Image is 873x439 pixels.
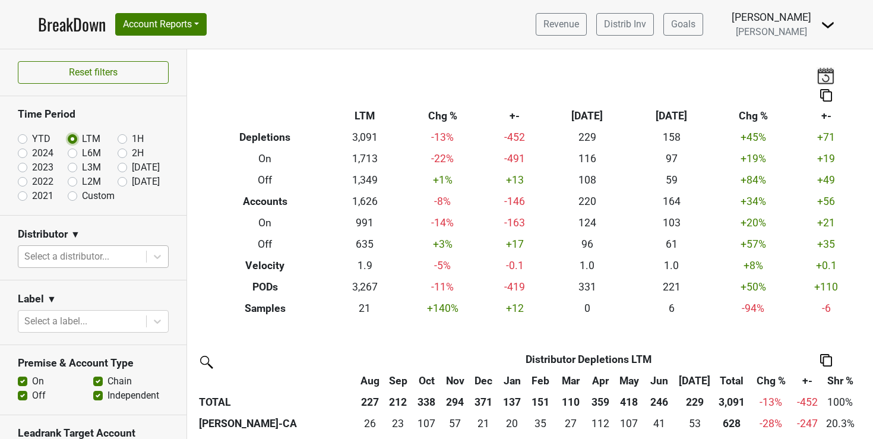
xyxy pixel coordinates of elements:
td: -8 % [400,191,485,213]
div: 20 [501,416,523,431]
td: 35.24 [526,413,555,434]
td: +110 [793,276,860,298]
td: 56.66 [441,413,469,434]
td: +8 % [714,255,793,276]
td: +19 [793,149,860,170]
th: 151 [526,391,555,413]
label: 2021 [32,189,53,203]
div: 21 [472,416,495,431]
th: [DATE] [545,106,629,127]
div: 41 [646,416,672,431]
td: +3 % [400,233,485,255]
label: 2023 [32,160,53,175]
td: -452 [485,127,545,149]
th: On [201,213,330,234]
label: YTD [32,132,50,146]
div: 23 [387,416,409,431]
a: Distrib Inv [596,13,654,36]
label: L2M [82,175,101,189]
div: 26 [358,416,381,431]
td: 106.74 [615,413,643,434]
td: +13 [485,170,545,191]
label: 2022 [32,175,53,189]
td: +21 [793,213,860,234]
td: +71 [793,127,860,149]
h3: Distributor [18,228,68,241]
td: 1,713 [330,149,400,170]
th: Apr: activate to sort column ascending [586,370,615,391]
label: 2024 [32,146,53,160]
th: Accounts [201,191,330,213]
th: Jul: activate to sort column ascending [675,370,714,391]
th: +-: activate to sort column ascending [793,370,821,391]
img: Dropdown Menu [821,18,835,32]
label: 1H [132,132,144,146]
th: Oct: activate to sort column ascending [412,370,441,391]
td: +12 [485,298,545,319]
span: [PERSON_NAME] [736,26,807,37]
td: +35 [793,233,860,255]
td: 96 [545,233,629,255]
td: 635 [330,233,400,255]
span: ▼ [47,292,56,307]
img: last_updated_date [817,67,834,84]
th: 3,091 [715,391,749,413]
th: +- [485,106,545,127]
td: 0 [545,298,629,319]
div: 112 [589,416,612,431]
h3: Label [18,293,44,305]
span: ▼ [71,228,80,242]
td: 61 [630,233,714,255]
th: Chg % [400,106,485,127]
th: 627.660 [715,413,749,434]
td: +0.1 [793,255,860,276]
label: Chain [107,374,132,389]
td: +140 % [400,298,485,319]
td: +1 % [400,170,485,191]
label: L6M [82,146,101,160]
td: -11 % [400,276,485,298]
td: -419 [485,276,545,298]
td: +56 [793,191,860,213]
th: [PERSON_NAME]-CA [196,413,356,434]
div: [PERSON_NAME] [732,10,811,25]
td: 107.18 [412,413,441,434]
td: +50 % [714,276,793,298]
td: -6 [793,298,860,319]
td: 108 [545,170,629,191]
div: 57 [444,416,466,431]
td: 1,349 [330,170,400,191]
th: Distributor Depletions LTM [384,349,793,370]
td: -94 % [714,298,793,319]
button: Account Reports [115,13,207,36]
label: LTM [82,132,100,146]
td: 22.92 [384,413,413,434]
th: Shr %: activate to sort column ascending [821,370,859,391]
td: -22 % [400,149,485,170]
div: 107 [415,416,438,431]
a: Goals [663,13,703,36]
label: L3M [82,160,101,175]
td: -13 % [400,127,485,149]
th: Chg %: activate to sort column ascending [749,370,793,391]
div: 27 [558,416,584,431]
label: 2H [132,146,144,160]
th: Samples [201,298,330,319]
td: -146 [485,191,545,213]
label: Off [32,389,46,403]
th: Off [201,233,330,255]
td: +57 % [714,233,793,255]
td: -0.1 [485,255,545,276]
td: +49 [793,170,860,191]
th: &nbsp;: activate to sort column ascending [196,370,356,391]
td: +34 % [714,191,793,213]
td: 41.09 [643,413,675,434]
th: 229 [675,391,714,413]
th: 212 [384,391,413,413]
td: 116 [545,149,629,170]
td: 991 [330,213,400,234]
td: 103 [630,213,714,234]
img: Copy to clipboard [820,354,832,367]
td: 52.99 [675,413,714,434]
td: -5 % [400,255,485,276]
